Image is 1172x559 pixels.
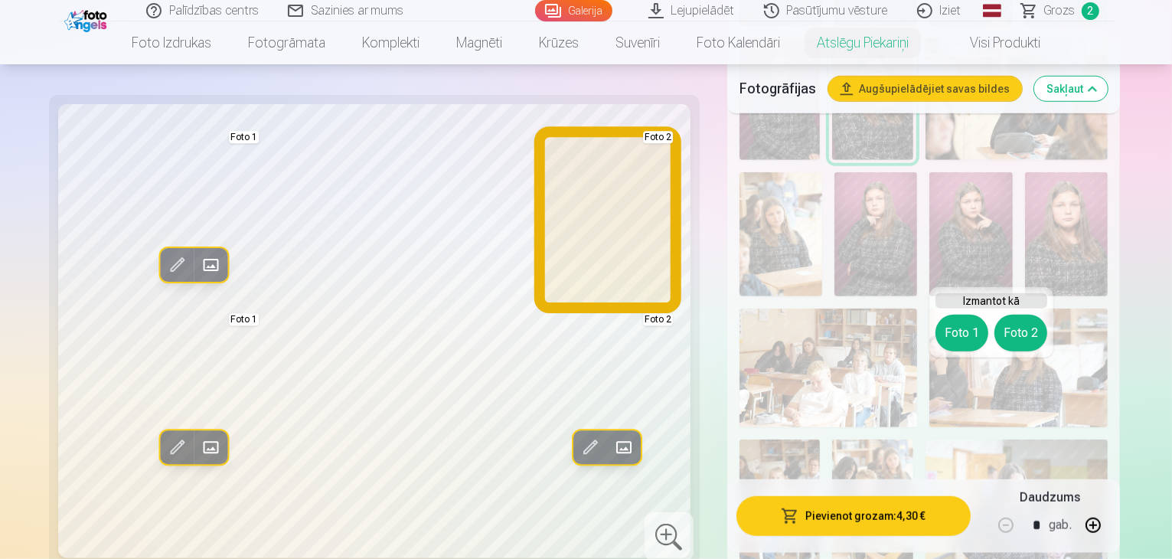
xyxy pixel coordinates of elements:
button: Sakļaut [1034,77,1108,101]
a: Krūzes [521,21,597,64]
a: Atslēgu piekariņi [798,21,927,64]
img: /fa1 [64,6,111,32]
h6: Izmantot kā [935,293,1047,309]
a: Fotogrāmata [230,21,344,64]
a: Magnēti [438,21,521,64]
a: Foto kalendāri [678,21,798,64]
h5: Daudzums [1020,489,1080,507]
a: Komplekti [344,21,438,64]
h5: Fotogrāfijas [739,78,816,100]
button: Foto 2 [994,315,1047,351]
span: 2 [1082,2,1099,20]
button: Pievienot grozam:4,30 € [736,496,971,536]
a: Visi produkti [927,21,1059,64]
button: Foto 1 [935,315,988,351]
a: Foto izdrukas [113,21,230,64]
button: Augšupielādējiet savas bildes [828,77,1022,101]
span: Grozs [1044,2,1076,20]
div: gab. [1049,507,1072,544]
a: Suvenīri [597,21,678,64]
